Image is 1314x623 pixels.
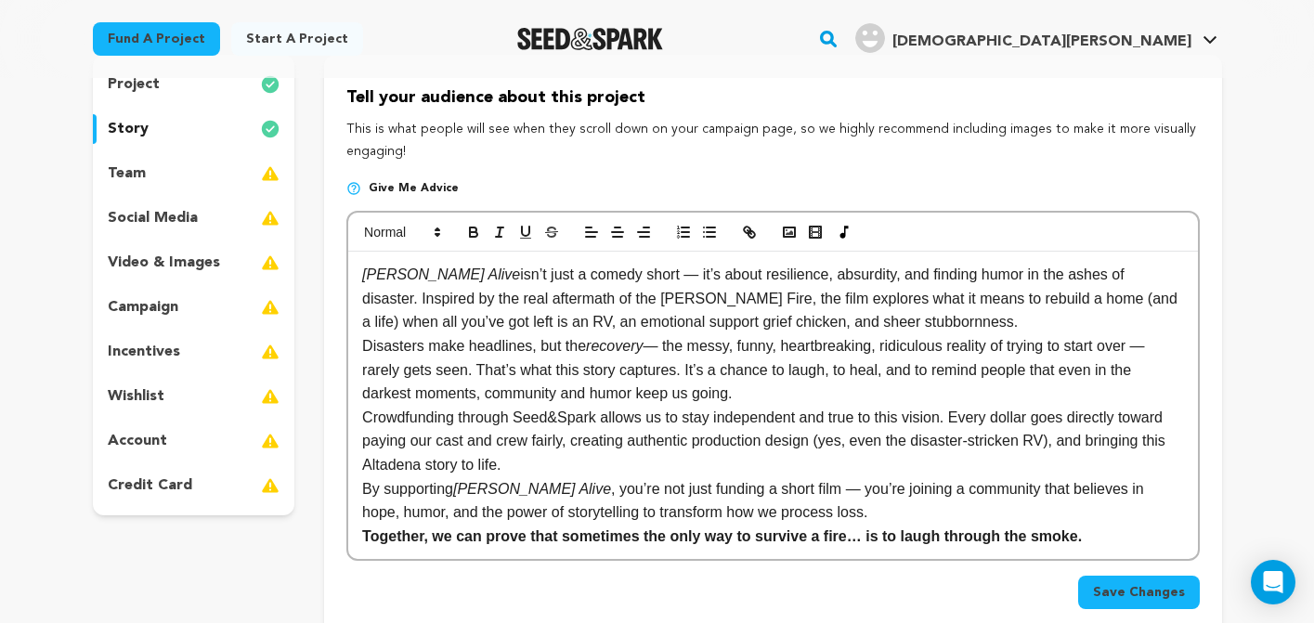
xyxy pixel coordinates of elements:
button: Save Changes [1078,576,1200,609]
img: warning-full.svg [261,474,280,497]
a: Kristen O.'s Profile [852,19,1221,53]
button: incentives [93,337,295,367]
button: social media [93,203,295,233]
em: [PERSON_NAME] Alive [453,481,611,497]
img: check-circle-full.svg [261,118,280,140]
span: [DEMOGRAPHIC_DATA][PERSON_NAME] [892,34,1191,49]
img: user.png [855,23,885,53]
a: Start a project [231,22,363,56]
em: recovery [586,338,643,354]
p: Crowdfunding through Seed&Spark allows us to stay independent and true to this vision. Every doll... [362,406,1183,477]
img: warning-full.svg [261,430,280,452]
p: campaign [108,296,178,318]
img: warning-full.svg [261,162,280,185]
button: campaign [93,292,295,322]
button: video & images [93,248,295,278]
p: incentives [108,341,180,363]
p: account [108,430,167,452]
span: Give me advice [369,181,459,196]
a: Fund a project [93,22,220,56]
p: story [108,118,149,140]
p: credit card [108,474,192,497]
p: team [108,162,146,185]
span: Kristen O.'s Profile [852,19,1221,58]
p: project [108,73,160,96]
button: project [93,70,295,99]
p: Disasters make headlines, but the — the messy, funny, heartbreaking, ridiculous reality of trying... [362,334,1183,406]
a: Seed&Spark Homepage [517,28,663,50]
img: warning-full.svg [261,252,280,274]
img: Seed&Spark Logo Dark Mode [517,28,663,50]
img: warning-full.svg [261,207,280,229]
p: Tell your audience about this project [346,84,1199,111]
div: Kristen O.'s Profile [855,23,1191,53]
img: check-circle-full.svg [261,73,280,96]
p: isn’t just a comedy short — it’s about resilience, absurdity, and finding humor in the ashes of d... [362,263,1183,334]
button: credit card [93,471,295,500]
p: video & images [108,252,220,274]
button: account [93,426,295,456]
em: [PERSON_NAME] Alive [362,266,520,282]
span: Save Changes [1093,583,1185,602]
button: wishlist [93,382,295,411]
button: team [93,159,295,188]
div: Open Intercom Messenger [1251,560,1295,604]
p: This is what people will see when they scroll down on your campaign page, so we highly recommend ... [346,119,1199,163]
img: help-circle.svg [346,181,361,196]
button: story [93,114,295,144]
img: warning-full.svg [261,296,280,318]
strong: Together, we can prove that sometimes the only way to survive a fire… is to laugh through the smoke. [362,528,1082,544]
p: social media [108,207,198,229]
p: wishlist [108,385,164,408]
img: warning-full.svg [261,385,280,408]
p: By supporting , you’re not just funding a short film — you’re joining a community that believes i... [362,477,1183,525]
img: warning-full.svg [261,341,280,363]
